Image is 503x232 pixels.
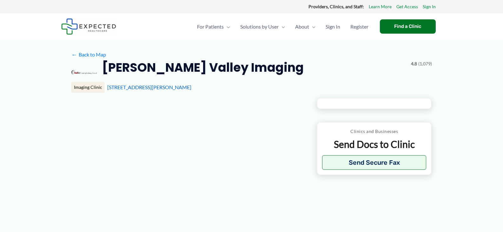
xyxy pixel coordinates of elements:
span: Register [350,16,368,38]
strong: Providers, Clinics, and Staff: [308,4,364,9]
span: Menu Toggle [309,16,315,38]
a: Learn More [369,3,392,11]
a: Sign In [423,3,436,11]
span: Menu Toggle [279,16,285,38]
span: ← [71,51,77,57]
img: Expected Healthcare Logo - side, dark font, small [61,18,116,35]
span: Sign In [326,16,340,38]
div: Imaging Clinic [71,82,105,93]
a: ←Back to Map [71,50,106,59]
a: For PatientsMenu Toggle [192,16,235,38]
span: About [295,16,309,38]
h2: [PERSON_NAME] Valley Imaging [102,60,304,75]
a: Register [345,16,374,38]
nav: Primary Site Navigation [192,16,374,38]
span: 4.8 [411,60,417,68]
span: For Patients [197,16,224,38]
a: Find a Clinic [380,19,436,34]
a: AboutMenu Toggle [290,16,321,38]
span: (1,079) [418,60,432,68]
a: Get Access [396,3,418,11]
a: Sign In [321,16,345,38]
a: Solutions by UserMenu Toggle [235,16,290,38]
span: Menu Toggle [224,16,230,38]
p: Clinics and Businesses [322,127,427,136]
button: Send Secure Fax [322,155,427,170]
span: Solutions by User [240,16,279,38]
p: Send Docs to Clinic [322,138,427,150]
a: [STREET_ADDRESS][PERSON_NAME] [107,84,191,90]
